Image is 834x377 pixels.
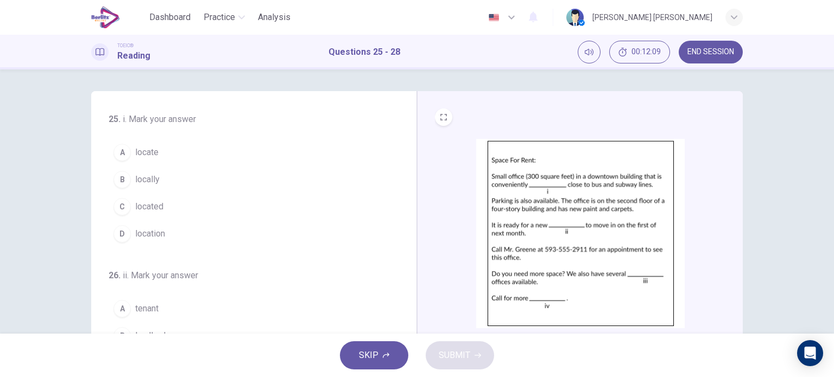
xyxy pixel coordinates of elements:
[109,220,386,247] button: Dlocation
[135,227,165,240] span: location
[359,348,378,363] span: SKIP
[578,41,601,63] div: Mute
[204,11,235,24] span: Practice
[117,42,134,49] span: TOEIC®
[109,114,121,124] span: 25 .
[687,48,734,56] span: END SESSION
[548,330,612,346] button: CLICK TO ZOOM
[109,193,386,220] button: Clocated
[258,11,290,24] span: Analysis
[797,340,823,366] div: Open Intercom Messenger
[91,7,145,28] a: EduSynch logo
[109,322,386,349] button: Blandlord
[109,166,386,193] button: Blocally
[145,8,195,27] button: Dashboard
[435,108,452,126] button: EXPAND
[592,11,712,24] div: [PERSON_NAME] [PERSON_NAME]
[149,11,191,24] span: Dashboard
[199,8,249,27] button: Practice
[487,14,501,22] img: en
[609,41,670,63] button: 00:12:09
[123,270,198,280] span: ii. Mark your answer
[113,171,131,188] div: B
[135,329,166,342] span: landlord
[135,302,159,315] span: tenant
[113,300,131,317] div: A
[113,225,131,242] div: D
[117,49,150,62] h1: Reading
[135,146,159,159] span: locate
[123,114,196,124] span: i. Mark your answer
[135,200,163,213] span: located
[113,327,131,344] div: B
[328,46,400,59] h1: Questions 25 - 28
[340,341,408,369] button: SKIP
[109,139,386,166] button: Alocate
[566,9,584,26] img: Profile picture
[135,173,160,186] span: locally
[109,270,121,280] span: 26 .
[109,295,386,322] button: Atenant
[476,139,685,328] img: undefined
[113,144,131,161] div: A
[254,8,295,27] button: Analysis
[679,41,743,63] button: END SESSION
[113,198,131,215] div: C
[609,41,670,63] div: Hide
[631,48,661,56] span: 00:12:09
[91,7,120,28] img: EduSynch logo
